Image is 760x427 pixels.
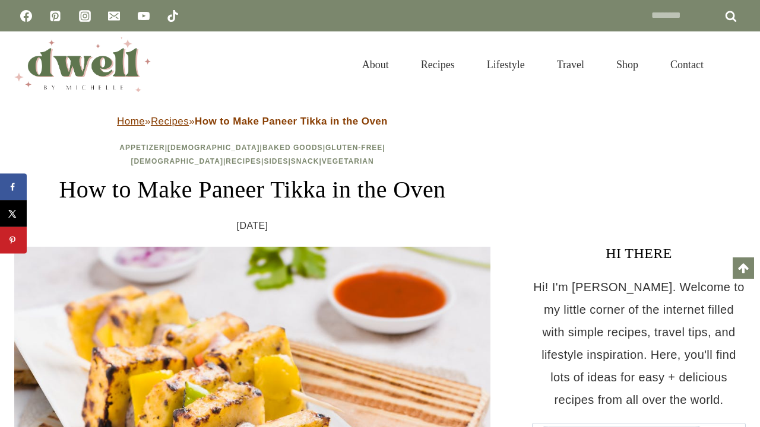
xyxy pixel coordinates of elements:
a: Scroll to top [733,257,754,279]
a: Email [102,4,126,28]
h3: HI THERE [532,243,746,264]
button: View Search Form [726,55,746,75]
a: Appetizer [119,144,164,152]
span: | | | | | | | | [119,144,385,165]
time: [DATE] [237,217,268,235]
img: DWELL by michelle [14,37,151,92]
h1: How to Make Paneer Tikka in the Oven [14,172,490,208]
a: Contact [654,44,720,85]
a: Travel [541,44,600,85]
a: Sides [264,157,288,165]
a: About [346,44,405,85]
a: Recipes [405,44,471,85]
strong: How to Make Paneer Tikka in the Oven [195,116,388,127]
a: Recipes [151,116,189,127]
span: » » [117,116,388,127]
a: Shop [600,44,654,85]
a: Pinterest [43,4,67,28]
a: Instagram [73,4,97,28]
a: [DEMOGRAPHIC_DATA] [167,144,260,152]
nav: Primary Navigation [346,44,720,85]
a: TikTok [161,4,185,28]
a: Baked Goods [262,144,323,152]
a: Facebook [14,4,38,28]
a: Recipes [226,157,261,165]
a: Gluten-Free [325,144,382,152]
a: Snack [291,157,319,165]
a: Home [117,116,145,127]
p: Hi! I'm [PERSON_NAME]. Welcome to my little corner of the internet filled with simple recipes, tr... [532,276,746,411]
a: YouTube [132,4,156,28]
a: Lifestyle [471,44,541,85]
a: Vegetarian [322,157,374,165]
a: [DEMOGRAPHIC_DATA] [131,157,223,165]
